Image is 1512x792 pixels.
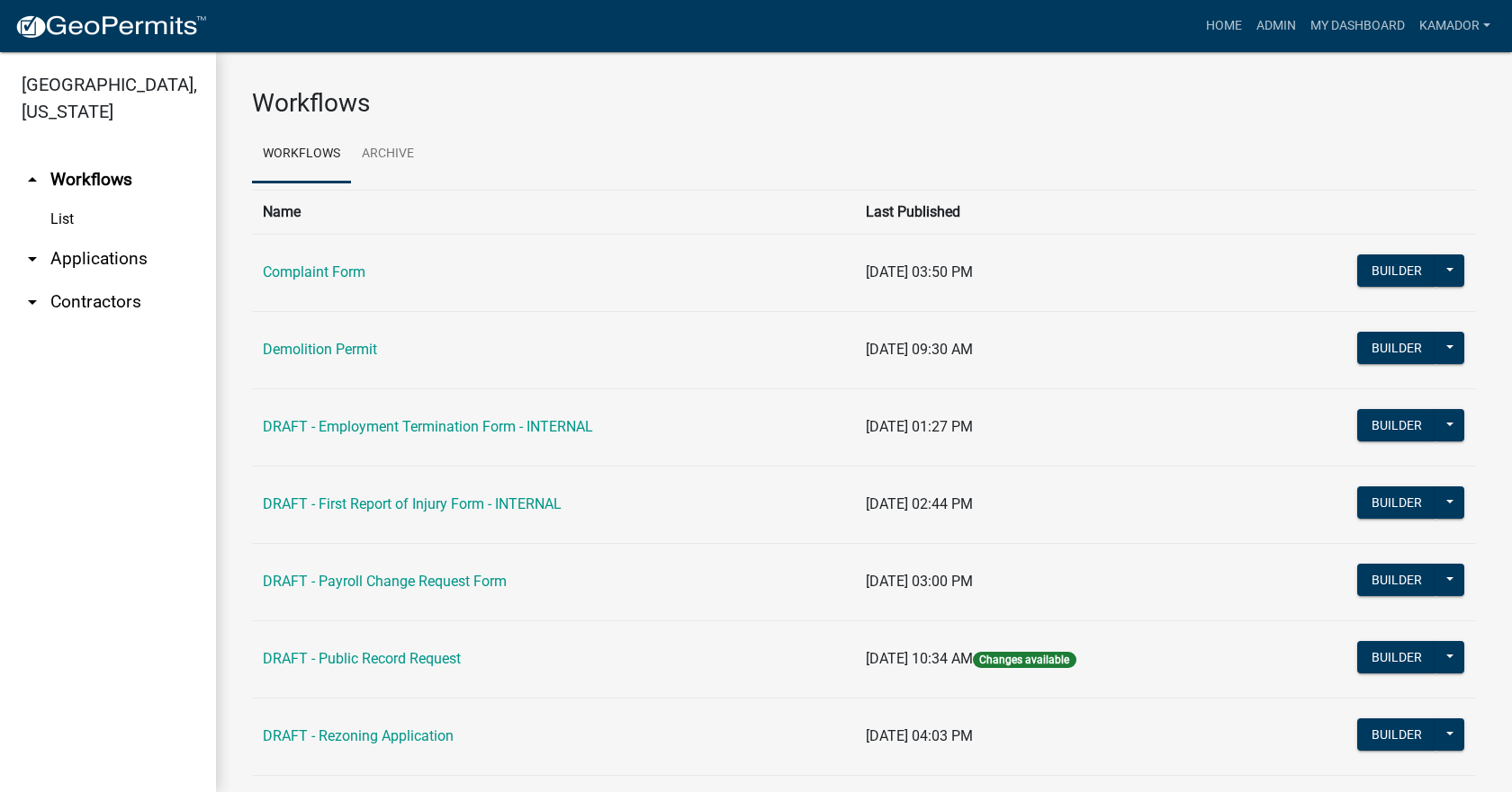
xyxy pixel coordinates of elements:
[1357,641,1436,673] button: Builder
[866,495,973,512] span: [DATE] 02:44 PM
[1357,718,1436,751] button: Builder
[1357,254,1436,287] button: Builder
[866,263,973,280] span: [DATE] 03:50 PM
[22,248,43,270] i: arrow_drop_down
[1249,9,1303,43] a: Admin
[1357,564,1436,596] button: Builder
[866,650,973,667] span: [DATE] 10:34 AM
[866,573,973,590] span: [DATE] 03:00 PM
[22,169,43,191] i: arrow_drop_up
[263,341,377,358] a: Demolition Permit
[866,727,973,744] span: [DATE] 04:03 PM
[263,263,365,280] a: Complaint Form
[973,652,1075,668] span: Changes available
[252,126,351,183] a: Workflows
[1357,486,1436,519] button: Builder
[22,291,43,313] i: arrow_drop_down
[1357,409,1436,441] button: Builder
[866,418,973,435] span: [DATE] 01:27 PM
[855,190,1252,234] th: Last Published
[252,190,855,234] th: Name
[1412,9,1498,43] a: Kamador
[263,727,454,744] a: DRAFT - Rezoning Application
[1303,9,1412,43] a: My Dashboard
[252,88,1476,119] h3: Workflows
[1357,332,1436,364] button: Builder
[351,126,425,183] a: Archive
[263,573,507,590] a: DRAFT - Payroll Change Request Form
[1199,9,1249,43] a: Home
[866,341,973,358] span: [DATE] 09:30 AM
[263,495,562,512] a: DRAFT - First Report of Injury Form - INTERNAL
[263,418,593,435] a: DRAFT - Employment Termination Form - INTERNAL
[263,650,461,667] a: DRAFT - Public Record Request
